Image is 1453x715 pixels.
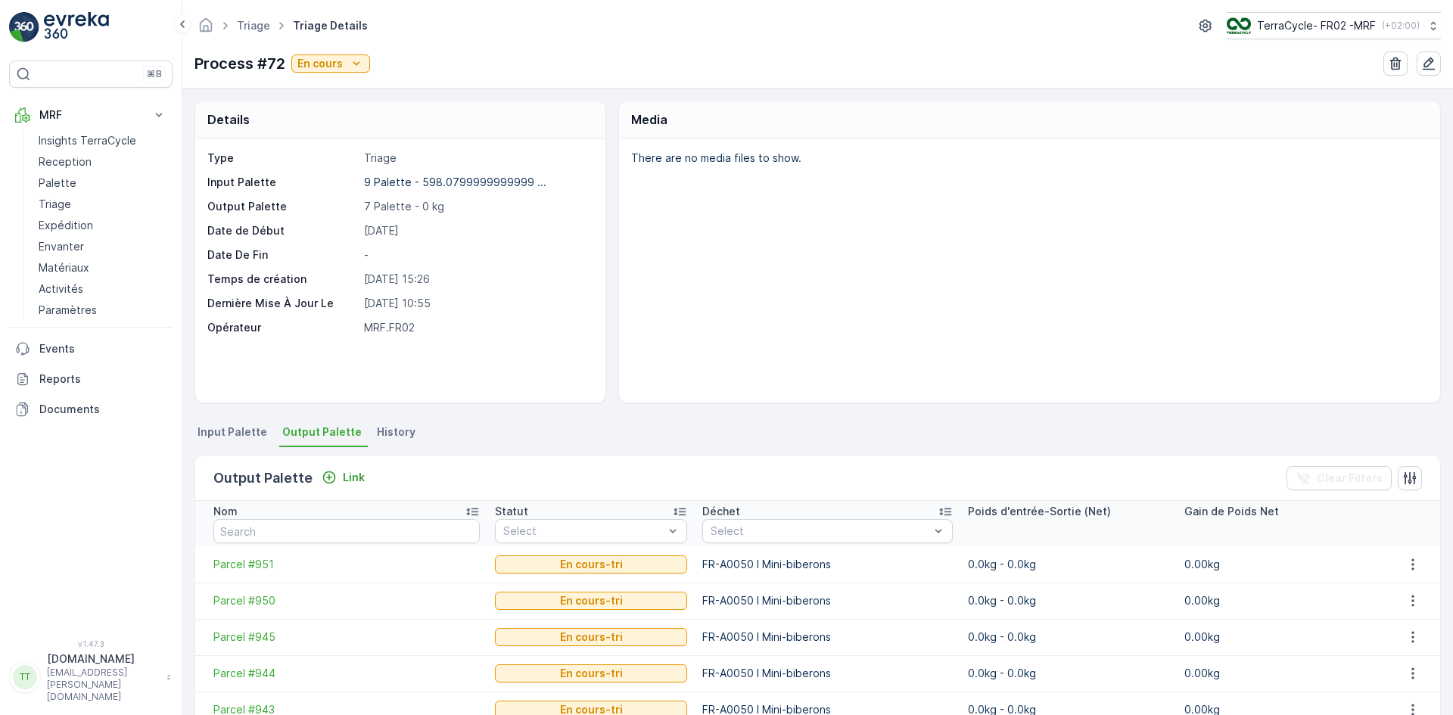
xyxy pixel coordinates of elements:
td: 0.00kg [1177,655,1384,692]
p: Dernière Mise À Jour Le [207,296,358,311]
p: Activités [39,281,83,297]
p: Gain de Poids Net [1184,504,1279,519]
a: Paramètres [33,300,173,321]
p: Triage [364,151,590,166]
p: Link [343,470,365,485]
p: 9 Palette - 598.0799999999999 ... [364,176,546,188]
p: Clear Filters [1317,471,1383,486]
p: [DATE] 10:55 [364,296,590,311]
p: [EMAIL_ADDRESS][PERSON_NAME][DOMAIN_NAME] [47,667,159,703]
button: En cours-tri [495,555,687,574]
p: Temps de création [207,272,358,287]
span: Output Palette [282,424,362,440]
p: Output Palette [207,199,358,214]
span: v 1.47.3 [9,639,173,648]
button: MRF [9,100,173,130]
a: Reception [33,151,173,173]
button: Clear Filters [1287,466,1392,490]
p: Envanter [39,239,84,254]
p: Paramètres [39,303,97,318]
p: Output Palette [213,468,313,489]
td: 0.0kg - 0.0kg [960,583,1177,619]
p: TerraCycle- FR02 -MRF [1257,18,1376,33]
p: [DATE] 15:26 [364,272,590,287]
p: There are no media files to show. [631,151,1424,166]
button: En cours-tri [495,664,687,682]
input: Search [213,519,480,543]
p: Documents [39,402,166,417]
p: Details [207,110,250,129]
a: Expédition [33,215,173,236]
a: Parcel #950 [213,593,480,608]
button: En cours-tri [495,592,687,610]
a: Parcel #945 [213,630,480,645]
p: Statut [495,504,528,519]
td: FR-A0050 I Mini-biberons [695,583,960,619]
p: Palette [39,176,76,191]
p: 7 Palette - 0 kg [364,199,590,214]
p: ( +02:00 ) [1382,20,1420,32]
p: Date de Début [207,223,358,238]
a: Documents [9,394,173,424]
td: FR-A0050 I Mini-biberons [695,546,960,583]
a: Activités [33,278,173,300]
p: En cours-tri [560,630,623,645]
p: Process #72 [194,52,285,75]
p: [DATE] [364,223,590,238]
td: 0.0kg - 0.0kg [960,619,1177,655]
p: En cours-tri [560,557,623,572]
img: logo_light-DOdMpM7g.png [44,12,109,42]
button: En cours-tri [495,628,687,646]
button: TerraCycle- FR02 -MRF(+02:00) [1227,12,1441,39]
td: 0.00kg [1177,583,1384,619]
td: 0.00kg [1177,546,1384,583]
a: Parcel #944 [213,666,480,681]
span: Triage Details [290,18,371,33]
a: Homepage [198,23,214,36]
p: Input Palette [207,175,358,190]
td: FR-A0050 I Mini-biberons [695,619,960,655]
p: En cours-tri [560,593,623,608]
a: Palette [33,173,173,194]
p: ⌘B [147,68,162,80]
td: 0.00kg [1177,619,1384,655]
p: Opérateur [207,320,358,335]
p: Events [39,341,166,356]
p: Nom [213,504,238,519]
p: Select [503,524,664,539]
a: Insights TerraCycle [33,130,173,151]
a: Parcel #951 [213,557,480,572]
p: MRF.FR02 [364,320,590,335]
p: Matériaux [39,260,89,275]
p: En cours-tri [560,666,623,681]
button: Link [316,468,371,487]
p: Type [207,151,358,166]
span: Input Palette [198,424,267,440]
p: Date De Fin [207,247,358,263]
p: Expédition [39,218,93,233]
p: Déchet [702,504,740,519]
a: Matériaux [33,257,173,278]
a: Triage [33,194,173,215]
a: Events [9,334,173,364]
button: TT[DOMAIN_NAME][EMAIL_ADDRESS][PERSON_NAME][DOMAIN_NAME] [9,651,173,703]
p: Triage [39,197,71,212]
div: TT [13,665,37,689]
p: Select [711,524,929,539]
p: En cours [297,56,343,71]
p: [DOMAIN_NAME] [47,651,159,667]
p: Reception [39,154,92,169]
img: terracycle.png [1227,17,1251,34]
td: 0.0kg - 0.0kg [960,546,1177,583]
p: - [364,247,590,263]
p: MRF [39,107,142,123]
p: Reports [39,371,166,387]
a: Triage [237,19,270,32]
img: logo [9,12,39,42]
p: Media [631,110,667,129]
td: FR-A0050 I Mini-biberons [695,655,960,692]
